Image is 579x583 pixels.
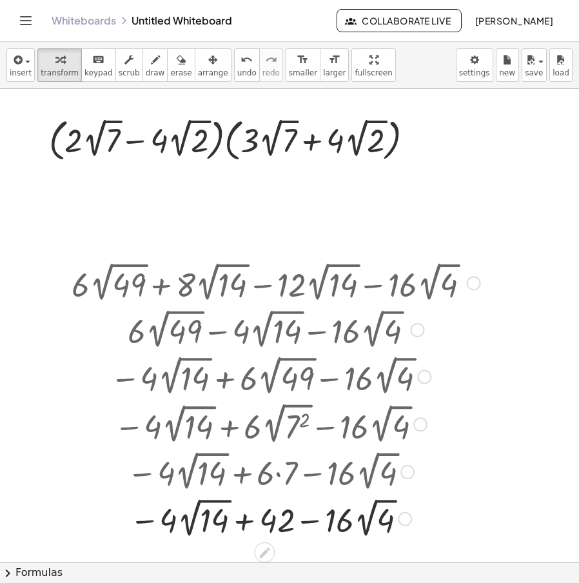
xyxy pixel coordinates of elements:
[459,68,490,77] span: settings
[289,68,317,77] span: smaller
[146,68,165,77] span: draw
[464,9,564,32] button: [PERSON_NAME]
[237,68,257,77] span: undo
[265,52,277,68] i: redo
[167,48,195,82] button: erase
[15,10,36,31] button: Toggle navigation
[297,52,309,68] i: format_size
[262,68,280,77] span: redo
[475,15,553,26] span: [PERSON_NAME]
[37,48,82,82] button: transform
[320,48,349,82] button: format_sizelarger
[115,48,143,82] button: scrub
[525,68,543,77] span: save
[522,48,547,82] button: save
[84,68,113,77] span: keypad
[549,48,573,82] button: load
[323,68,346,77] span: larger
[92,52,104,68] i: keyboard
[10,68,32,77] span: insert
[499,68,515,77] span: new
[41,68,79,77] span: transform
[351,48,395,82] button: fullscreen
[496,48,519,82] button: new
[328,52,340,68] i: format_size
[81,48,116,82] button: keyboardkeypad
[6,48,35,82] button: insert
[198,68,228,77] span: arrange
[142,48,168,82] button: draw
[259,48,283,82] button: redoredo
[355,68,392,77] span: fullscreen
[254,542,275,563] div: Edit math
[456,48,493,82] button: settings
[553,68,569,77] span: load
[234,48,260,82] button: undoundo
[195,48,231,82] button: arrange
[348,15,451,26] span: Collaborate Live
[52,14,116,27] a: Whiteboards
[119,68,140,77] span: scrub
[286,48,320,82] button: format_sizesmaller
[337,9,462,32] button: Collaborate Live
[240,52,253,68] i: undo
[170,68,191,77] span: erase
